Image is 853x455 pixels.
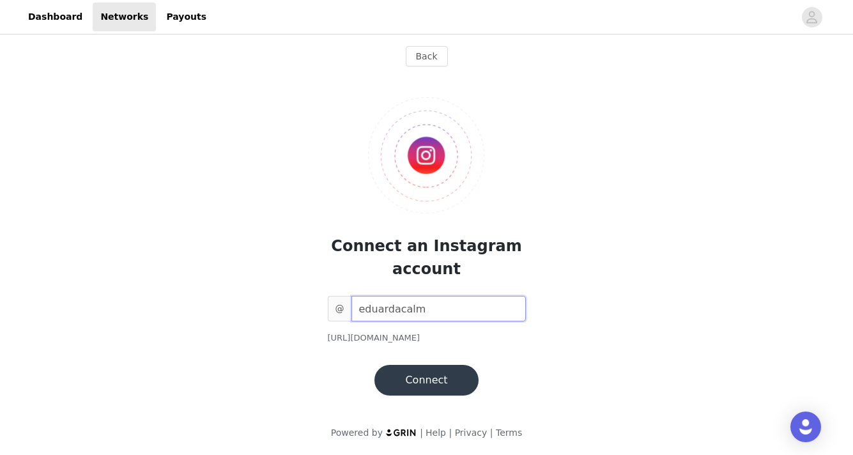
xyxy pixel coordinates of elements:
[331,428,383,438] span: Powered by
[449,428,452,438] span: |
[455,428,488,438] a: Privacy
[385,428,417,436] img: logo
[351,296,526,321] input: Enter your Instagram username
[426,428,446,438] a: Help
[790,412,821,442] div: Open Intercom Messenger
[496,428,522,438] a: Terms
[328,296,351,321] span: @
[406,46,448,66] button: Back
[490,428,493,438] span: |
[420,428,423,438] span: |
[806,7,818,27] div: avatar
[374,365,478,396] button: Connect
[20,3,90,31] a: Dashboard
[328,332,526,344] div: [URL][DOMAIN_NAME]
[331,237,521,278] span: Connect an Instagram account
[368,97,485,214] img: Logo
[93,3,156,31] a: Networks
[158,3,214,31] a: Payouts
